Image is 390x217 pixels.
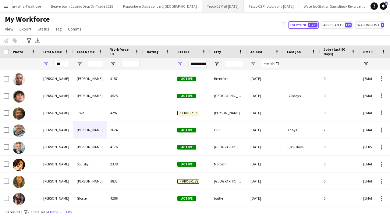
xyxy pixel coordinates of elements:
img: Sam Lethem [13,125,25,137]
div: [DATE] [247,173,283,190]
div: [GEOGRAPHIC_DATA] [210,87,247,104]
a: Status [35,25,52,33]
span: Active [177,162,196,167]
span: 139 [345,23,352,27]
div: [GEOGRAPHIC_DATA] [210,139,247,155]
div: 0 [320,70,360,87]
img: Sam Osullivan [13,142,25,154]
button: Applicants139 [321,21,353,29]
div: [PERSON_NAME] [40,156,73,172]
div: [PERSON_NAME] [40,70,73,87]
span: Active [177,196,196,201]
button: Waterloo Station Sampling X Rekorderlig [299,0,370,12]
span: In progress [177,179,199,184]
span: Active [177,128,196,132]
div: 0 [320,173,360,190]
input: Workforce ID Filter Input [121,60,140,67]
span: My Workforce [5,15,50,24]
button: Waiting list1 [355,21,385,29]
span: Photo [13,49,23,54]
div: 4297 [107,104,143,121]
button: Open Filter Menu [177,61,183,67]
div: 2624 [107,121,143,138]
div: [DATE] [247,156,283,172]
div: 0 [320,139,360,155]
button: Open Filter Menu [110,61,116,67]
div: [PERSON_NAME] [73,139,107,155]
span: Last Name [77,49,95,54]
div: battle [210,190,247,207]
div: 0 [320,156,360,172]
button: Remove filters [45,209,73,215]
img: Samantha Gloster [13,193,25,205]
button: Open Filter Menu [363,61,369,67]
img: Samantha Dodds [13,176,25,188]
a: Tag [53,25,64,33]
span: Workforce ID [110,47,132,56]
app-action-btn: Export XLSX [34,37,41,44]
div: [PERSON_NAME] [40,173,73,190]
div: [DATE] [247,139,283,155]
div: 4176 [107,139,143,155]
input: Joined Filter Input [261,60,280,67]
div: 170 days [283,87,320,104]
button: Beavertown Cosmic Drop On Trade 2025 [46,0,118,12]
div: 4525 [107,87,143,104]
div: Jiwa [73,104,107,121]
div: 3 days [283,121,320,138]
button: Everyone1,721 [288,21,319,29]
span: Status [177,49,189,54]
span: Active [177,77,196,81]
button: Tesco CS Visit [DATE] [202,0,244,12]
button: Tesco CS Photography [DATE] [244,0,299,12]
span: Export [19,26,31,32]
span: In progress [177,111,199,115]
input: City Filter Input [225,60,243,67]
div: 3157 [107,70,143,87]
div: [PERSON_NAME] [40,104,73,121]
div: [DATE] [247,121,283,138]
span: Rating [147,49,158,54]
img: Sam Jacobsen [13,90,25,103]
span: 2 filters set [28,210,45,214]
span: Comms [68,26,82,32]
button: Open Filter Menu [250,61,256,67]
div: Hull [210,121,247,138]
div: 1,068 days [283,139,320,155]
div: [GEOGRAPHIC_DATA] [210,173,247,190]
a: 2 [380,2,387,10]
span: 1 [381,23,384,27]
div: [PERSON_NAME] [73,87,107,104]
a: View [2,25,16,33]
img: Sam Bailey [13,73,25,85]
div: [PERSON_NAME] [40,190,73,207]
div: [PERSON_NAME] [73,173,107,190]
div: 2 [320,121,360,138]
div: 0 [320,87,360,104]
input: Last Name Filter Input [88,60,103,67]
div: 4286 [107,190,143,207]
div: 0 [320,190,360,207]
span: Joined [250,49,262,54]
span: View [5,26,13,32]
span: 1,721 [308,23,317,27]
div: [DATE] [247,104,283,121]
div: [DATE] [247,190,283,207]
span: 2 [385,2,388,5]
div: 3832 [107,173,143,190]
span: Email [363,49,373,54]
img: Sam Soulsby [13,159,25,171]
span: Tag [55,26,62,32]
div: [DATE] [247,70,283,87]
span: Active [177,145,196,150]
span: First Name [43,49,62,54]
div: [DATE] [247,87,283,104]
span: Last job [287,49,301,54]
div: [PERSON_NAME] [73,121,107,138]
input: First Name Filter Input [54,60,69,67]
a: Export [17,25,34,33]
span: Jobs (last 90 days) [324,47,349,56]
img: Sam Jiwa [13,107,25,120]
button: Open Filter Menu [43,61,49,67]
div: 0 [320,104,360,121]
